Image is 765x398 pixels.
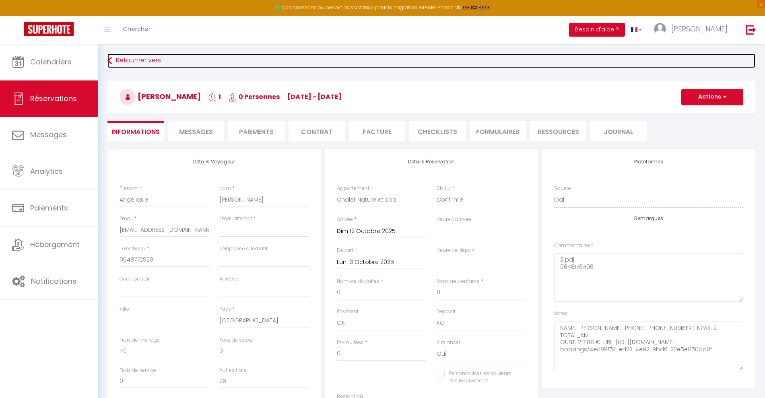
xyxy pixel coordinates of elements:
[287,92,342,101] span: [DATE] - [DATE]
[462,4,490,11] a: >>> ICI <<<<
[30,130,67,140] span: Messages
[219,336,254,344] label: Taxe de séjour
[219,305,231,313] label: Pays
[569,23,625,37] button: Besoin d'aide ?
[120,367,156,374] label: Frais de service
[120,305,129,313] label: Ville
[31,276,76,286] span: Notifications
[208,92,221,101] span: 1
[409,121,466,141] li: CHECKLISTS
[30,203,68,213] span: Paiements
[120,275,149,283] label: Code postal
[337,247,353,254] label: Départ
[107,54,755,68] a: Retourner vers
[648,16,738,44] a: ... [PERSON_NAME]
[746,25,756,35] img: logout
[219,245,268,253] label: Téléphone alternatif
[120,185,138,192] label: Prénom
[437,308,456,316] label: Deposit
[117,16,157,44] a: Chercher
[179,127,213,136] span: Messages
[554,310,568,318] label: Notes
[654,23,666,35] img: ...
[30,57,72,67] span: Calendriers
[337,216,353,223] label: Arrivée
[554,242,593,250] label: Commentaires
[120,245,145,253] label: Téléphone
[123,25,151,33] span: Chercher
[219,275,239,283] label: Adresse
[337,308,359,316] label: Payment
[337,159,526,165] h4: Détails Réservation
[554,185,571,192] label: Source
[229,92,280,101] span: 0 Personnes
[337,278,379,285] label: Nombre d'adultes
[437,216,471,223] label: Heure d'arrivée
[120,336,160,344] label: Frais de ménage
[437,247,475,254] label: Heure de départ
[554,159,743,165] h4: Plateformes
[289,121,345,141] li: Contrat
[349,121,405,141] li: Facture
[120,159,309,165] h4: Détails Voyageur
[30,93,77,103] span: Réservations
[228,121,285,141] li: Paiements
[437,339,460,346] label: A relancer
[337,185,369,192] label: Appartement
[30,239,80,250] span: Hébergement
[671,24,728,34] span: [PERSON_NAME]
[107,121,164,141] li: Informations
[337,339,364,346] label: Prix nuitées
[219,367,246,374] label: Autres frais
[590,121,647,141] li: Journal
[530,121,586,141] li: Ressources
[120,215,133,223] label: Email
[120,91,201,101] span: [PERSON_NAME]
[470,121,526,141] li: FORMULAIRES
[681,89,743,105] button: Actions
[24,22,74,36] img: Super Booking
[219,215,255,223] label: Email alternatif
[219,185,231,192] label: Nom
[437,185,451,192] label: Statut
[554,216,743,221] h4: Remarques
[30,166,63,176] span: Analytics
[437,278,480,285] label: Nombre d'enfants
